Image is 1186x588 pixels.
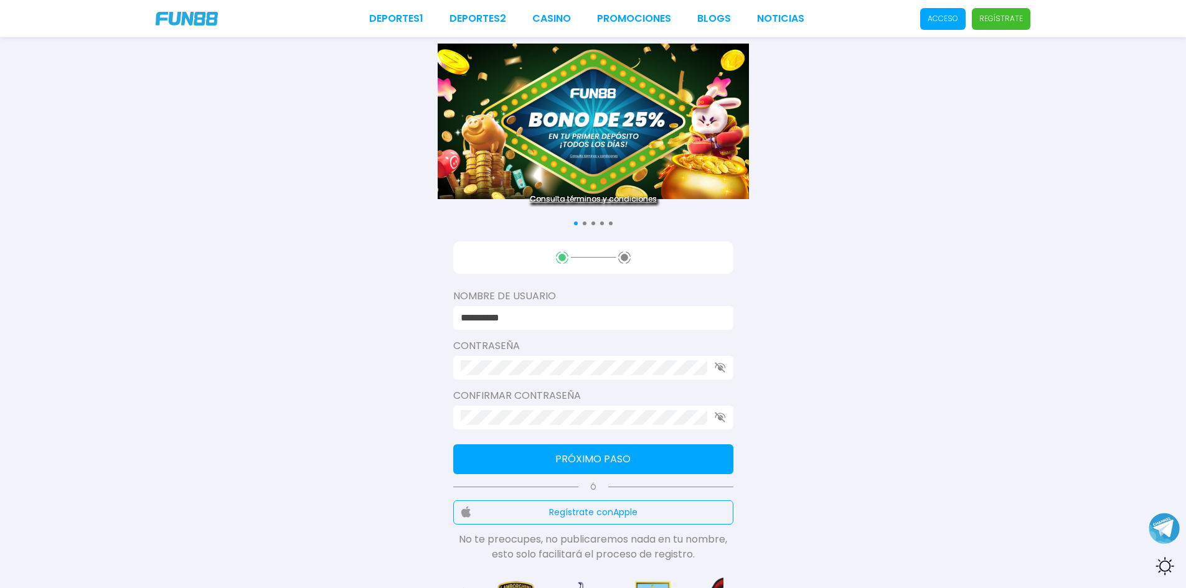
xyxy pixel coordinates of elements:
button: Próximo paso [453,444,733,474]
label: Contraseña [453,338,733,353]
a: CASINO [532,11,571,26]
a: Promociones [597,11,671,26]
a: Consulta términos y condiciones [438,194,749,205]
label: Confirmar contraseña [453,388,733,403]
a: Deportes1 [369,11,423,26]
img: Banner [438,44,749,199]
a: BLOGS [697,11,731,26]
div: Switch theme [1149,551,1180,582]
p: Acceso [928,13,958,24]
a: Deportes2 [449,11,506,26]
button: Regístrate conApple [453,500,733,525]
p: Ó [453,482,733,493]
p: No te preocupes, no publicaremos nada en tu nombre, esto solo facilitará el proceso de registro. [453,532,733,562]
a: NOTICIAS [757,11,804,26]
label: Nombre de usuario [453,289,733,304]
button: Join telegram channel [1149,512,1180,544]
img: Company Logo [156,12,218,26]
p: Regístrate [979,13,1023,24]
